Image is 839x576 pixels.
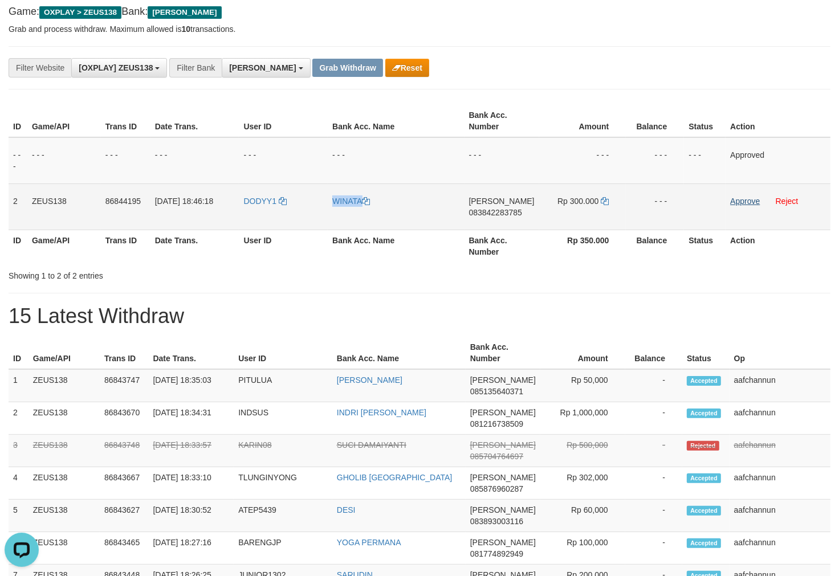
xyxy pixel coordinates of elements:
[234,402,332,435] td: INDSUS
[385,59,429,77] button: Reset
[687,538,721,548] span: Accepted
[312,59,382,77] button: Grab Withdraw
[540,337,625,369] th: Amount
[9,105,27,137] th: ID
[626,230,684,262] th: Balance
[625,435,682,467] td: -
[9,435,28,467] td: 3
[155,197,213,206] span: [DATE] 18:46:18
[28,337,100,369] th: Game/API
[625,402,682,435] td: -
[540,435,625,467] td: Rp 500,000
[601,197,609,206] a: Copy 300000 to clipboard
[687,473,721,483] span: Accepted
[9,58,71,77] div: Filter Website
[28,435,100,467] td: ZEUS138
[105,197,141,206] span: 86844195
[776,197,799,206] a: Reject
[71,58,167,77] button: [OXPLAY] ZEUS138
[9,369,28,402] td: 1
[626,137,684,184] td: - - -
[150,230,239,262] th: Date Trans.
[539,137,626,184] td: - - -
[337,375,402,385] a: [PERSON_NAME]
[28,402,100,435] td: ZEUS138
[726,230,830,262] th: Action
[465,105,539,137] th: Bank Acc. Number
[469,208,522,217] span: Copy 083842283785 to clipboard
[101,137,150,184] td: - - -
[684,230,726,262] th: Status
[148,6,221,19] span: [PERSON_NAME]
[730,402,830,435] td: aafchannun
[148,435,234,467] td: [DATE] 18:33:57
[626,183,684,230] td: - - -
[234,337,332,369] th: User ID
[470,517,523,526] span: Copy 083893003116 to clipboard
[470,440,536,450] span: [PERSON_NAME]
[100,402,149,435] td: 86843670
[470,484,523,493] span: Copy 085876960287 to clipboard
[470,473,536,482] span: [PERSON_NAME]
[39,6,121,19] span: OXPLAY > ZEUS138
[229,63,296,72] span: [PERSON_NAME]
[730,500,830,532] td: aafchannun
[332,337,466,369] th: Bank Acc. Name
[28,500,100,532] td: ZEUS138
[148,467,234,500] td: [DATE] 18:33:10
[79,63,153,72] span: [OXPLAY] ZEUS138
[239,105,328,137] th: User ID
[234,532,332,565] td: BARENGJP
[469,197,535,206] span: [PERSON_NAME]
[540,369,625,402] td: Rp 50,000
[470,387,523,396] span: Copy 085135640371 to clipboard
[9,265,341,281] div: Showing 1 to 2 of 2 entries
[9,337,28,369] th: ID
[465,230,539,262] th: Bank Acc. Number
[5,5,39,39] button: Open LiveChat chat widget
[328,137,464,184] td: - - -
[539,230,626,262] th: Rp 350.000
[470,408,536,417] span: [PERSON_NAME]
[557,197,598,206] span: Rp 300.000
[540,532,625,565] td: Rp 100,000
[540,402,625,435] td: Rp 1,000,000
[239,230,328,262] th: User ID
[148,500,234,532] td: [DATE] 18:30:52
[9,305,830,328] h1: 15 Latest Withdraw
[27,230,101,262] th: Game/API
[470,505,536,514] span: [PERSON_NAME]
[148,369,234,402] td: [DATE] 18:35:03
[100,532,149,565] td: 86843465
[465,137,539,184] td: - - -
[684,105,726,137] th: Status
[626,105,684,137] th: Balance
[181,24,190,34] strong: 10
[687,441,719,451] span: Rejected
[239,137,328,184] td: - - -
[625,337,682,369] th: Balance
[9,6,830,18] h4: Game: Bank:
[234,369,332,402] td: PITULUA
[337,440,406,450] a: SUCI DAMAIYANTI
[100,369,149,402] td: 86843747
[730,467,830,500] td: aafchannun
[243,197,276,206] span: DODYY1
[9,500,28,532] td: 5
[730,532,830,565] td: aafchannun
[222,58,310,77] button: [PERSON_NAME]
[337,505,356,514] a: DESI
[730,337,830,369] th: Op
[337,538,401,547] a: YOGA PERMANA
[625,467,682,500] td: -
[687,506,721,516] span: Accepted
[470,538,536,547] span: [PERSON_NAME]
[470,549,523,558] span: Copy 081774892949 to clipboard
[9,230,27,262] th: ID
[28,369,100,402] td: ZEUS138
[470,375,536,385] span: [PERSON_NAME]
[625,500,682,532] td: -
[726,137,830,184] td: Approved
[234,467,332,500] td: TLUNGINYONG
[243,197,286,206] a: DODYY1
